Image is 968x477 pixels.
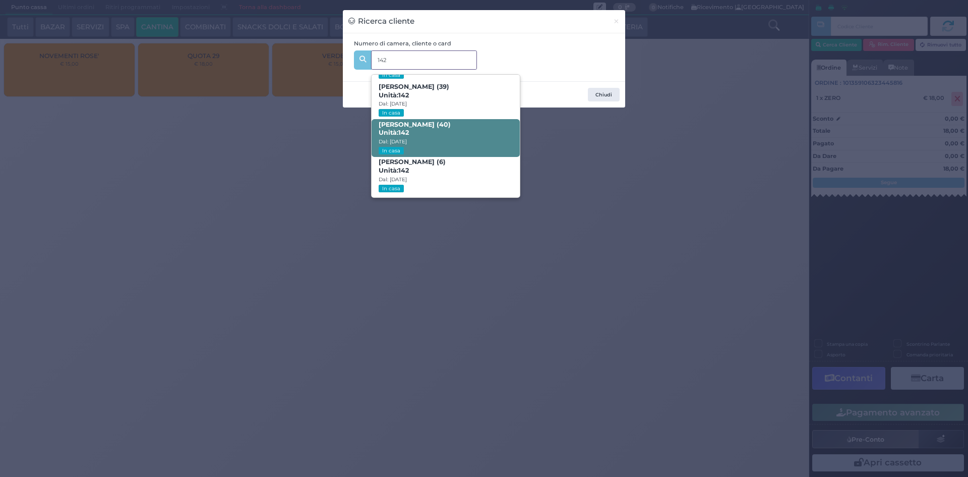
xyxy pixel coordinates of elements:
[379,129,409,137] span: Unità:
[608,10,625,33] button: Chiudi
[379,83,449,99] b: [PERSON_NAME] (39)
[379,100,407,107] small: Dal: [DATE]
[398,91,409,99] strong: 142
[379,167,409,175] span: Unità:
[588,88,620,102] button: Chiudi
[379,138,407,145] small: Dal: [DATE]
[348,16,414,27] h3: Ricerca cliente
[379,109,403,117] small: In casa
[379,147,403,154] small: In casa
[398,167,409,174] strong: 142
[371,50,477,70] input: Es. 'Mario Rossi', '220' o '108123234234'
[379,158,446,174] b: [PERSON_NAME] (6)
[379,91,409,100] span: Unità:
[379,176,407,183] small: Dal: [DATE]
[379,185,403,192] small: In casa
[379,71,403,79] small: In casa
[379,121,451,137] b: [PERSON_NAME] (40)
[398,129,409,136] strong: 142
[354,39,451,48] label: Numero di camera, cliente o card
[613,16,620,27] span: ×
